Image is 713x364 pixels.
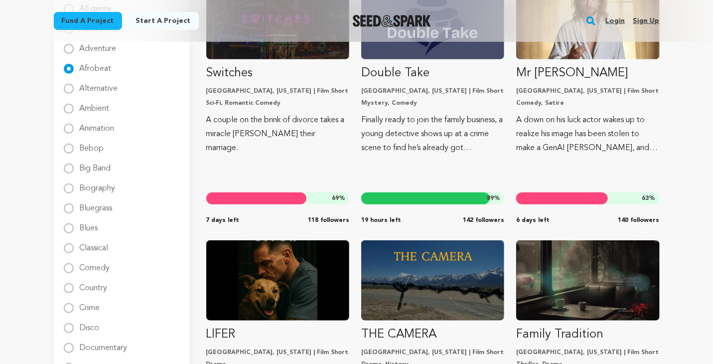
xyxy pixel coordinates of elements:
p: Mr [PERSON_NAME] [516,65,659,81]
p: Double Take [361,65,504,81]
p: Family Tradition [516,327,659,343]
p: Finally ready to join the family business, a young detective shows up at a crime scene to find he... [361,113,504,155]
span: % [332,194,345,202]
a: Login [605,13,625,29]
p: LIFER [206,327,349,343]
label: Disco [80,316,100,332]
p: [GEOGRAPHIC_DATA], [US_STATE] | Film Short [516,87,659,95]
span: 7 days left [206,216,240,224]
p: [GEOGRAPHIC_DATA], [US_STATE] | Film Short [206,87,349,95]
span: 69 [332,195,339,201]
p: THE CAMERA [361,327,504,343]
label: Ambient [80,97,110,113]
label: Classical [80,236,109,252]
p: Switches [206,65,349,81]
span: 89 [487,195,494,201]
span: 6 days left [516,216,550,224]
a: Start a project [128,12,199,30]
span: 140 followers [618,216,660,224]
p: Mystery, Comedy [361,99,504,107]
span: 118 followers [308,216,349,224]
span: 19 hours left [361,216,401,224]
label: Big Band [80,157,111,173]
label: Comedy [80,256,110,272]
label: Bluegrass [80,196,113,212]
label: Country [80,276,108,292]
p: [GEOGRAPHIC_DATA], [US_STATE] | Film Short [361,87,504,95]
label: Crime [80,296,100,312]
label: Adventure [80,37,117,53]
label: Animation [80,117,115,133]
p: A couple on the brink of divorce takes a miracle [PERSON_NAME] their marriage. [206,113,349,155]
label: Documentary [80,336,128,352]
label: Blues [80,216,98,232]
a: Fund a project [54,12,122,30]
span: 142 followers [463,216,504,224]
a: Seed&Spark Homepage [353,15,431,27]
p: A down on his luck actor wakes up to realize his image has been stolen to make a GenAI [PERSON_NA... [516,113,659,155]
label: Bebop [80,137,104,153]
p: [GEOGRAPHIC_DATA], [US_STATE] | Film Short [516,349,659,357]
p: [GEOGRAPHIC_DATA], [US_STATE] | Film Short [206,349,349,357]
label: Biography [80,177,116,192]
p: Sci-Fi, Romantic Comedy [206,99,349,107]
span: % [642,194,656,202]
label: Alternative [80,77,118,93]
p: [GEOGRAPHIC_DATA], [US_STATE] | Film Short [361,349,504,357]
p: Comedy, Satire [516,99,659,107]
img: Seed&Spark Logo Dark Mode [353,15,431,27]
a: Sign up [633,13,659,29]
label: Afrobeat [80,57,112,73]
span: % [487,194,500,202]
span: 63 [642,195,649,201]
